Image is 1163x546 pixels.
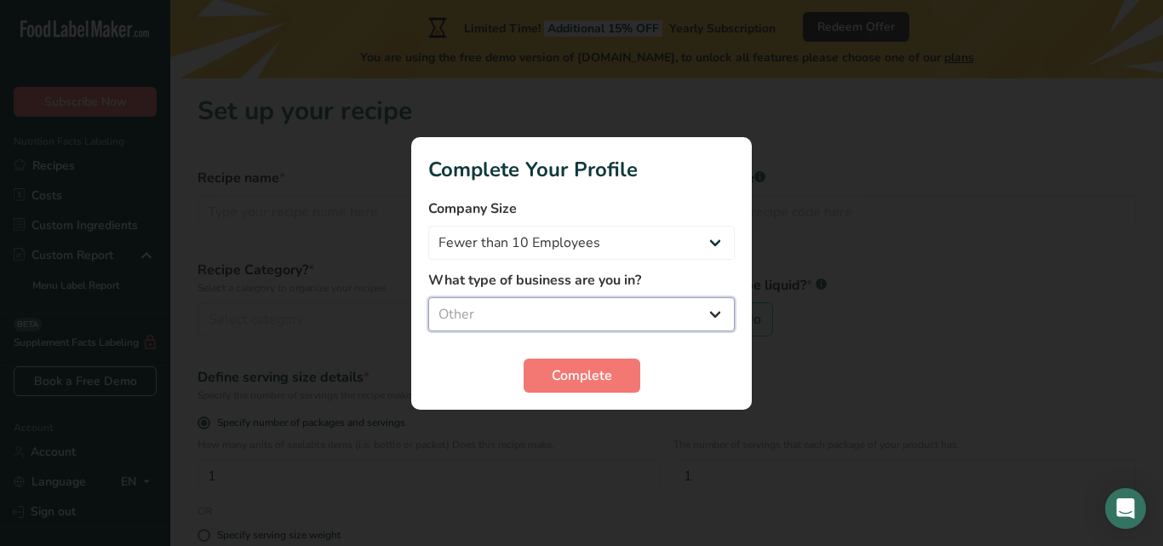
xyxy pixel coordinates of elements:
[552,365,612,386] span: Complete
[524,359,640,393] button: Complete
[428,198,735,219] label: Company Size
[428,154,735,185] h1: Complete Your Profile
[428,270,735,290] label: What type of business are you in?
[1105,488,1146,529] div: Open Intercom Messenger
